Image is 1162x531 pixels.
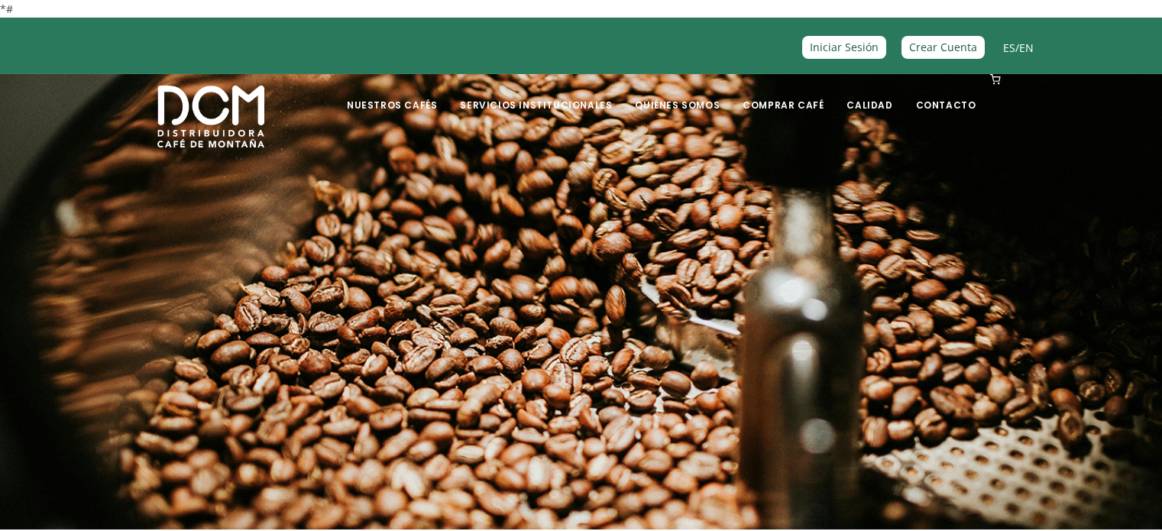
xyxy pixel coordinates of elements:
a: Quiénes Somos [626,76,729,112]
a: Nuestros Cafés [338,76,446,112]
a: Servicios Institucionales [451,76,621,112]
a: Calidad [837,76,901,112]
span: / [1003,39,1034,57]
a: EN [1019,40,1034,55]
a: Crear Cuenta [901,36,985,58]
a: Contacto [907,76,986,112]
a: ES [1003,40,1015,55]
a: Comprar Café [733,76,833,112]
a: Iniciar Sesión [802,36,886,58]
